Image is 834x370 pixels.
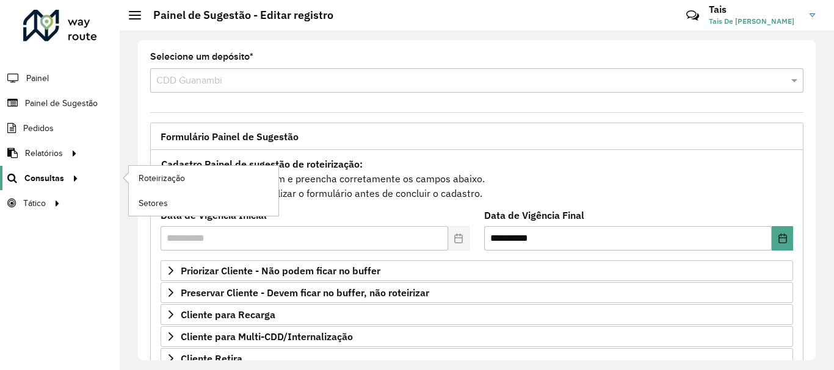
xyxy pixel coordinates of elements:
[129,166,278,190] a: Roteirização
[161,282,793,303] a: Preservar Cliente - Devem ficar no buffer, não roteirizar
[26,72,49,85] span: Painel
[161,156,793,201] div: Informe a data de inicio, fim e preencha corretamente os campos abaixo. Ao final, você irá pré-vi...
[25,97,98,110] span: Painel de Sugestão
[139,197,168,210] span: Setores
[161,348,793,369] a: Cliente Retira
[772,226,793,251] button: Choose Date
[181,310,275,319] span: Cliente para Recarga
[181,354,242,363] span: Cliente Retira
[181,266,380,276] span: Priorizar Cliente - Não podem ficar no buffer
[24,172,64,185] span: Consultas
[150,49,253,64] label: Selecione um depósito
[709,4,800,15] h3: Tais
[680,2,706,29] a: Contato Rápido
[25,147,63,160] span: Relatórios
[161,326,793,347] a: Cliente para Multi-CDD/Internalização
[23,122,54,135] span: Pedidos
[129,191,278,215] a: Setores
[161,158,363,170] strong: Cadastro Painel de sugestão de roteirização:
[161,304,793,325] a: Cliente para Recarga
[141,9,333,22] h2: Painel de Sugestão - Editar registro
[139,172,185,185] span: Roteirização
[484,208,584,222] label: Data de Vigência Final
[181,288,429,297] span: Preservar Cliente - Devem ficar no buffer, não roteirizar
[161,260,793,281] a: Priorizar Cliente - Não podem ficar no buffer
[709,16,800,27] span: Tais De [PERSON_NAME]
[181,332,353,341] span: Cliente para Multi-CDD/Internalização
[23,197,46,210] span: Tático
[161,132,299,141] span: Formulário Painel de Sugestão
